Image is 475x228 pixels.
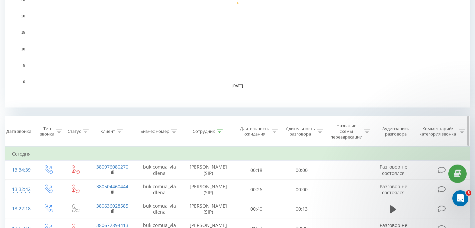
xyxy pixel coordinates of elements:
[96,164,128,170] a: 380976080270
[21,31,25,35] text: 15
[140,129,169,134] div: Бизнес номер
[12,164,28,177] div: 13:34:39
[40,126,54,137] div: Тип звонка
[418,126,457,137] div: Комментарий/категория звонка
[12,183,28,196] div: 13:32:42
[452,190,468,206] iframe: Intercom live chat
[21,47,25,51] text: 10
[234,161,279,180] td: 00:18
[234,180,279,199] td: 00:26
[183,199,234,219] td: [PERSON_NAME] (SIP)
[279,161,324,180] td: 00:00
[285,126,315,137] div: Длительность разговора
[136,199,183,219] td: bukicomua_vladlena
[96,183,128,190] a: 380504460444
[23,80,25,84] text: 0
[183,161,234,180] td: [PERSON_NAME] (SIP)
[96,203,128,209] a: 380636028585
[380,164,407,176] span: Разговор не состоялся
[136,180,183,199] td: bukicomua_vladlena
[68,129,81,134] div: Статус
[12,202,28,215] div: 13:22:18
[232,84,243,88] text: [DATE]
[193,129,215,134] div: Сотрудник
[6,129,31,134] div: Дата звонка
[5,147,470,161] td: Сегодня
[21,14,25,18] text: 20
[380,183,407,196] span: Разговор не состоялся
[279,199,324,219] td: 00:13
[378,126,414,137] div: Аудиозапись разговора
[23,64,25,67] text: 5
[234,199,279,219] td: 00:40
[240,126,270,137] div: Длительность ожидания
[330,123,362,140] div: Название схемы переадресации
[279,180,324,199] td: 00:00
[100,129,115,134] div: Клиент
[136,161,183,180] td: bukicomua_vladlena
[183,180,234,199] td: [PERSON_NAME] (SIP)
[466,190,471,196] span: 3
